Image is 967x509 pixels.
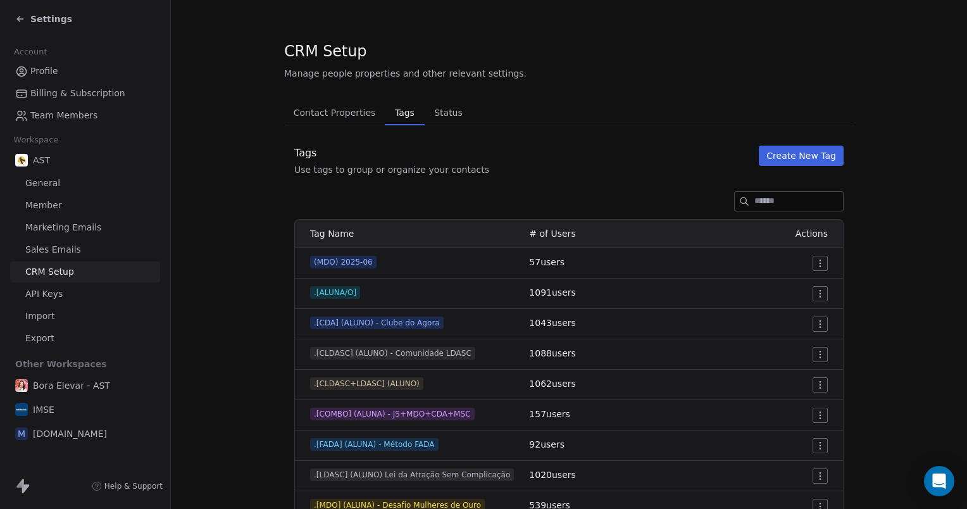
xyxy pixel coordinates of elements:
[10,284,160,305] a: API Keys
[310,347,475,360] span: .[CLDASC] (ALUNO) - Comunidade LDASC
[25,177,60,190] span: General
[529,257,565,267] span: 57 users
[529,439,565,449] span: 92 users
[33,427,107,440] span: [DOMAIN_NAME]
[310,256,377,268] span: (MDO) 2025-06
[30,65,58,78] span: Profile
[10,61,160,82] a: Profile
[33,154,50,167] span: AST
[10,83,160,104] a: Billing & Subscription
[92,481,163,491] a: Help & Support
[10,239,160,260] a: Sales Emails
[25,287,63,301] span: API Keys
[30,13,72,25] span: Settings
[8,42,53,61] span: Account
[310,408,475,420] span: .[COMBO] (ALUNA) - JS+MDO+CDA+MSC
[529,379,575,389] span: 1062 users
[10,195,160,216] a: Member
[10,261,160,282] a: CRM Setup
[310,377,423,390] span: .[CLDASC+LDASC] (ALUNO)
[33,379,110,392] span: Bora Elevar - AST
[310,438,439,451] span: .[FADA] (ALUNA) - Método FADA
[529,229,575,239] span: # of Users
[310,286,360,299] span: .[ALUNA/O]
[284,67,527,80] span: Manage people properties and other relevant settings.
[529,318,575,328] span: 1043 users
[25,199,62,212] span: Member
[529,348,575,358] span: 1088 users
[924,466,954,496] div: Open Intercom Messenger
[15,403,28,416] img: RENNOVE.png
[15,154,28,167] img: Logo%202022%20quad.jpg
[529,470,575,480] span: 1020 users
[8,130,64,149] span: Workspace
[310,317,444,329] span: .[CDA] (ALUNO) - Clube do Agora
[10,173,160,194] a: General
[25,265,74,279] span: CRM Setup
[30,87,125,100] span: Billing & Subscription
[33,403,54,416] span: IMSE
[25,243,81,256] span: Sales Emails
[15,379,28,392] img: Amanda%202024.png
[10,328,160,349] a: Export
[294,163,489,176] div: Use tags to group or organize your contacts
[30,109,97,122] span: Team Members
[15,427,28,440] span: m
[289,104,381,122] span: Contact Properties
[104,481,163,491] span: Help & Support
[10,306,160,327] a: Import
[429,104,468,122] span: Status
[310,229,354,239] span: Tag Name
[10,354,112,374] span: Other Workspaces
[795,229,828,239] span: Actions
[759,146,844,166] button: Create New Tag
[25,221,101,234] span: Marketing Emails
[10,105,160,126] a: Team Members
[529,287,575,298] span: 1091 users
[529,409,570,419] span: 157 users
[10,217,160,238] a: Marketing Emails
[294,146,489,161] div: Tags
[25,332,54,345] span: Export
[310,468,514,481] span: .[LDASC] (ALUNO) Lei da Atração Sem Complicação
[390,104,419,122] span: Tags
[25,310,54,323] span: Import
[15,13,72,25] a: Settings
[284,42,366,61] span: CRM Setup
